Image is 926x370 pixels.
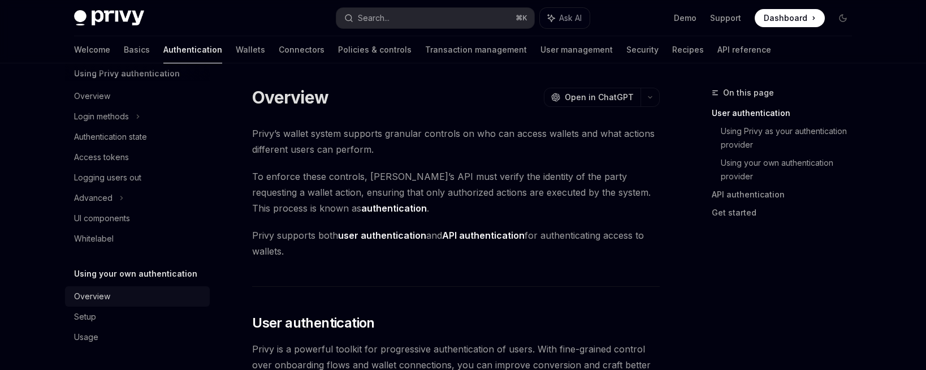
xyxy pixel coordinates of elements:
[764,12,807,24] span: Dashboard
[672,36,704,63] a: Recipes
[710,12,741,24] a: Support
[626,36,659,63] a: Security
[65,229,210,249] a: Whitelabel
[65,286,210,307] a: Overview
[336,8,534,28] button: Search...⌘K
[252,126,660,157] span: Privy’s wallet system supports granular controls on who can access wallets and what actions diffe...
[717,36,771,63] a: API reference
[712,104,861,122] a: User authentication
[74,89,110,103] div: Overview
[279,36,324,63] a: Connectors
[834,9,852,27] button: Toggle dark mode
[65,127,210,147] a: Authentication state
[723,86,774,100] span: On this page
[712,204,861,222] a: Get started
[65,327,210,347] a: Usage
[338,230,426,241] strong: user authentication
[74,330,98,344] div: Usage
[540,36,613,63] a: User management
[358,11,390,25] div: Search...
[755,9,825,27] a: Dashboard
[544,88,641,107] button: Open in ChatGPT
[252,314,375,332] span: User authentication
[565,92,634,103] span: Open in ChatGPT
[65,167,210,188] a: Logging users out
[252,227,660,259] span: Privy supports both and for authenticating access to wallets.
[74,267,197,281] h5: Using your own authentication
[540,8,590,28] button: Ask AI
[74,171,141,184] div: Logging users out
[65,86,210,106] a: Overview
[74,212,130,225] div: UI components
[74,310,96,324] div: Setup
[721,154,861,186] a: Using your own authentication provider
[516,14,527,23] span: ⌘ K
[74,191,112,205] div: Advanced
[674,12,696,24] a: Demo
[74,290,110,303] div: Overview
[712,186,861,204] a: API authentication
[163,36,222,63] a: Authentication
[252,169,660,216] span: To enforce these controls, [PERSON_NAME]’s API must verify the identity of the party requesting a...
[74,110,129,123] div: Login methods
[65,147,210,167] a: Access tokens
[74,10,144,26] img: dark logo
[74,232,114,246] div: Whitelabel
[721,122,861,154] a: Using Privy as your authentication provider
[338,36,412,63] a: Policies & controls
[65,307,210,327] a: Setup
[559,12,582,24] span: Ask AI
[361,203,427,214] strong: authentication
[236,36,265,63] a: Wallets
[74,36,110,63] a: Welcome
[74,130,147,144] div: Authentication state
[65,208,210,229] a: UI components
[74,150,129,164] div: Access tokens
[252,87,328,107] h1: Overview
[425,36,527,63] a: Transaction management
[442,230,525,241] strong: API authentication
[124,36,150,63] a: Basics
